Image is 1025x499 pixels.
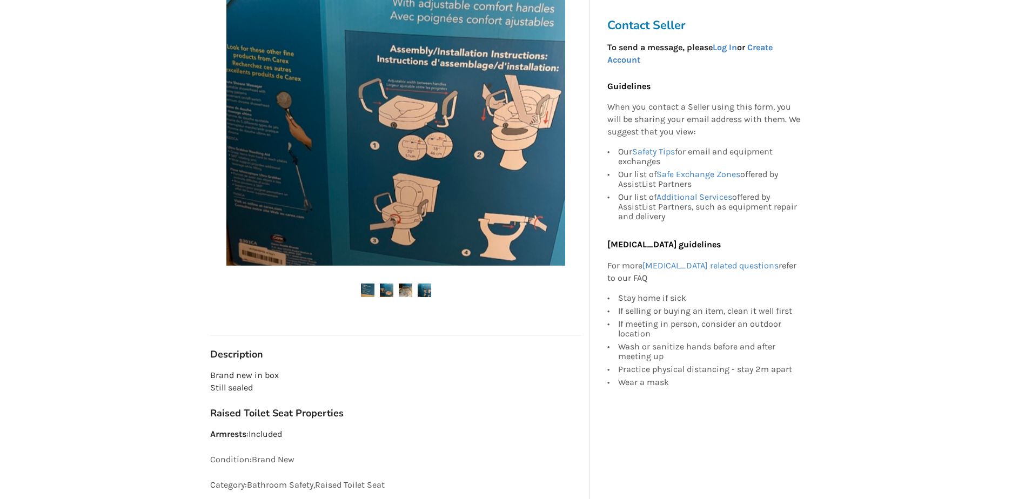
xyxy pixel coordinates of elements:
[210,407,581,420] h3: Raised Toilet Seat Properties
[210,429,246,439] strong: Armrests
[380,284,393,297] img: brand new raised toilet seat-raised toilet seat-bathroom safety-other-assistlist-listing
[607,81,651,91] b: Guidelines
[656,169,740,179] a: Safe Exchange Zones
[607,18,806,33] h3: Contact Seller
[713,42,737,52] a: Log In
[210,479,581,491] p: Category: Bathroom Safety , Raised Toilet Seat
[618,293,801,305] div: Stay home if sick
[656,192,732,202] a: Additional Services
[607,102,801,139] p: When you contact a Seller using this form, you will be sharing your email address with them. We s...
[210,348,581,361] h3: Description
[632,146,675,157] a: Safety Tips
[618,191,801,221] div: Our list of offered by AssistList Partners, such as equipment repair and delivery
[210,369,581,394] p: Brand new in box Still sealed
[607,42,773,65] strong: To send a message, please or
[618,305,801,318] div: If selling or buying an item, clean it well first
[210,454,581,466] p: Condition: Brand New
[210,428,581,441] p: : Included
[618,147,801,168] div: Our for email and equipment exchanges
[418,284,431,297] img: brand new raised toilet seat-raised toilet seat-bathroom safety-other-assistlist-listing
[399,284,412,297] img: brand new raised toilet seat-raised toilet seat-bathroom safety-other-assistlist-listing
[607,239,721,249] b: [MEDICAL_DATA] guidelines
[361,284,374,297] img: brand new raised toilet seat-raised toilet seat-bathroom safety-other-assistlist-listing
[618,363,801,376] div: Practice physical distancing - stay 2m apart
[618,168,801,191] div: Our list of offered by AssistList Partners
[607,260,801,285] p: For more refer to our FAQ
[618,376,801,387] div: Wear a mask
[618,318,801,340] div: If meeting in person, consider an outdoor location
[618,340,801,363] div: Wash or sanitize hands before and after meeting up
[642,260,779,271] a: [MEDICAL_DATA] related questions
